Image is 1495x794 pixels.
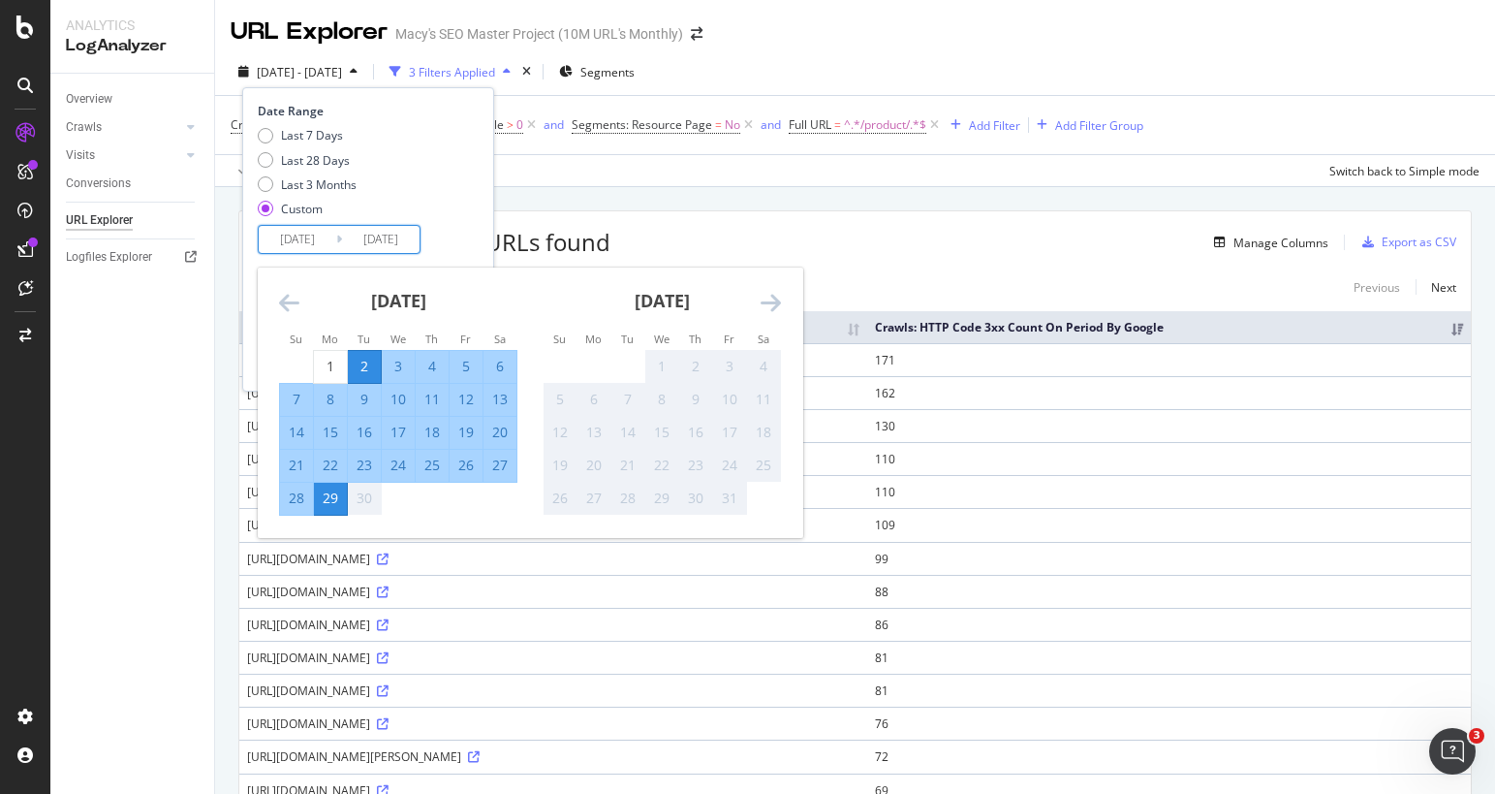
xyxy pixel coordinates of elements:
[247,584,859,600] div: [URL][DOMAIN_NAME]
[382,383,416,416] td: Selected. Wednesday, September 10, 2025
[314,350,348,383] td: Choose Monday, September 1, 2025 as your check-in date. It’s available.
[747,423,780,442] div: 18
[580,64,635,80] span: Segments
[867,641,1471,674] td: 81
[969,117,1020,134] div: Add Filter
[761,291,781,315] div: Move forward to switch to the next month.
[416,390,449,409] div: 11
[1029,113,1143,137] button: Add Filter Group
[867,608,1471,641] td: 86
[314,482,348,515] td: Selected as end date. Monday, September 29, 2025
[645,357,678,376] div: 1
[280,489,313,508] div: 28
[483,383,517,416] td: Selected. Saturday, September 13, 2025
[715,116,722,133] span: =
[416,416,450,449] td: Selected. Thursday, September 18, 2025
[713,416,747,449] td: Not available. Friday, October 17, 2025
[747,383,781,416] td: Not available. Saturday, October 11, 2025
[844,111,926,139] span: ^.*/product/.*$
[747,357,780,376] div: 4
[395,24,683,44] div: Macy's SEO Master Project (10M URL's Monthly)
[348,357,381,376] div: 2
[348,390,381,409] div: 9
[645,416,679,449] td: Not available. Wednesday, October 15, 2025
[611,390,644,409] div: 7
[483,423,516,442] div: 20
[358,332,370,346] small: Tu
[867,740,1471,773] td: 72
[450,416,483,449] td: Selected. Friday, September 19, 2025
[66,145,181,166] a: Visits
[713,456,746,475] div: 24
[679,482,713,515] td: Not available. Thursday, October 30, 2025
[314,489,347,508] div: 29
[416,350,450,383] td: Selected. Thursday, September 4, 2025
[314,423,347,442] div: 15
[689,332,701,346] small: Th
[516,111,523,139] span: 0
[483,416,517,449] td: Selected. Saturday, September 20, 2025
[66,117,102,138] div: Crawls
[66,210,133,231] div: URL Explorer
[691,27,702,41] div: arrow-right-arrow-left
[544,423,576,442] div: 12
[867,409,1471,442] td: 130
[758,332,769,346] small: Sa
[247,484,859,500] div: [URL][DOMAIN_NAME]
[645,383,679,416] td: Not available. Wednesday, October 8, 2025
[679,456,712,475] div: 23
[725,111,740,139] span: No
[867,508,1471,541] td: 109
[867,442,1471,475] td: 110
[867,575,1471,608] td: 88
[713,357,746,376] div: 3
[280,456,313,475] div: 21
[577,482,611,515] td: Not available. Monday, October 27, 2025
[1206,231,1328,254] button: Manage Columns
[789,116,831,133] span: Full URL
[611,482,645,515] td: Not available. Tuesday, October 28, 2025
[231,56,365,87] button: [DATE] - [DATE]
[258,103,474,119] div: Date Range
[544,456,576,475] div: 19
[713,423,746,442] div: 17
[679,383,713,416] td: Not available. Thursday, October 9, 2025
[416,423,449,442] div: 18
[747,350,781,383] td: Not available. Saturday, October 4, 2025
[645,456,678,475] div: 22
[507,116,514,133] span: >
[247,650,859,666] div: [URL][DOMAIN_NAME]
[290,332,302,346] small: Su
[867,343,1471,376] td: 171
[645,489,678,508] div: 29
[281,152,350,169] div: Last 28 Days
[247,451,859,467] div: [URL][DOMAIN_NAME]
[450,383,483,416] td: Selected. Friday, September 12, 2025
[1469,728,1484,744] span: 3
[348,383,382,416] td: Selected. Tuesday, September 9, 2025
[280,383,314,416] td: Selected. Sunday, September 7, 2025
[611,416,645,449] td: Not available. Tuesday, October 14, 2025
[450,456,483,475] div: 26
[645,390,678,409] div: 8
[544,482,577,515] td: Not available. Sunday, October 26, 2025
[281,176,357,193] div: Last 3 Months
[867,542,1471,575] td: 99
[544,416,577,449] td: Not available. Sunday, October 12, 2025
[645,423,678,442] div: 15
[635,289,690,312] strong: [DATE]
[747,456,780,475] div: 25
[247,715,859,732] div: [URL][DOMAIN_NAME]
[66,35,199,57] div: LogAnalyzer
[66,247,201,268] a: Logfiles Explorer
[247,418,859,434] div: [URL][DOMAIN_NAME]
[611,449,645,482] td: Not available. Tuesday, October 21, 2025
[231,16,388,48] div: URL Explorer
[416,357,449,376] div: 4
[342,226,420,253] input: End Date
[258,176,357,193] div: Last 3 Months
[450,350,483,383] td: Selected. Friday, September 5, 2025
[314,456,347,475] div: 22
[1322,155,1479,186] button: Switch back to Simple mode
[679,390,712,409] div: 9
